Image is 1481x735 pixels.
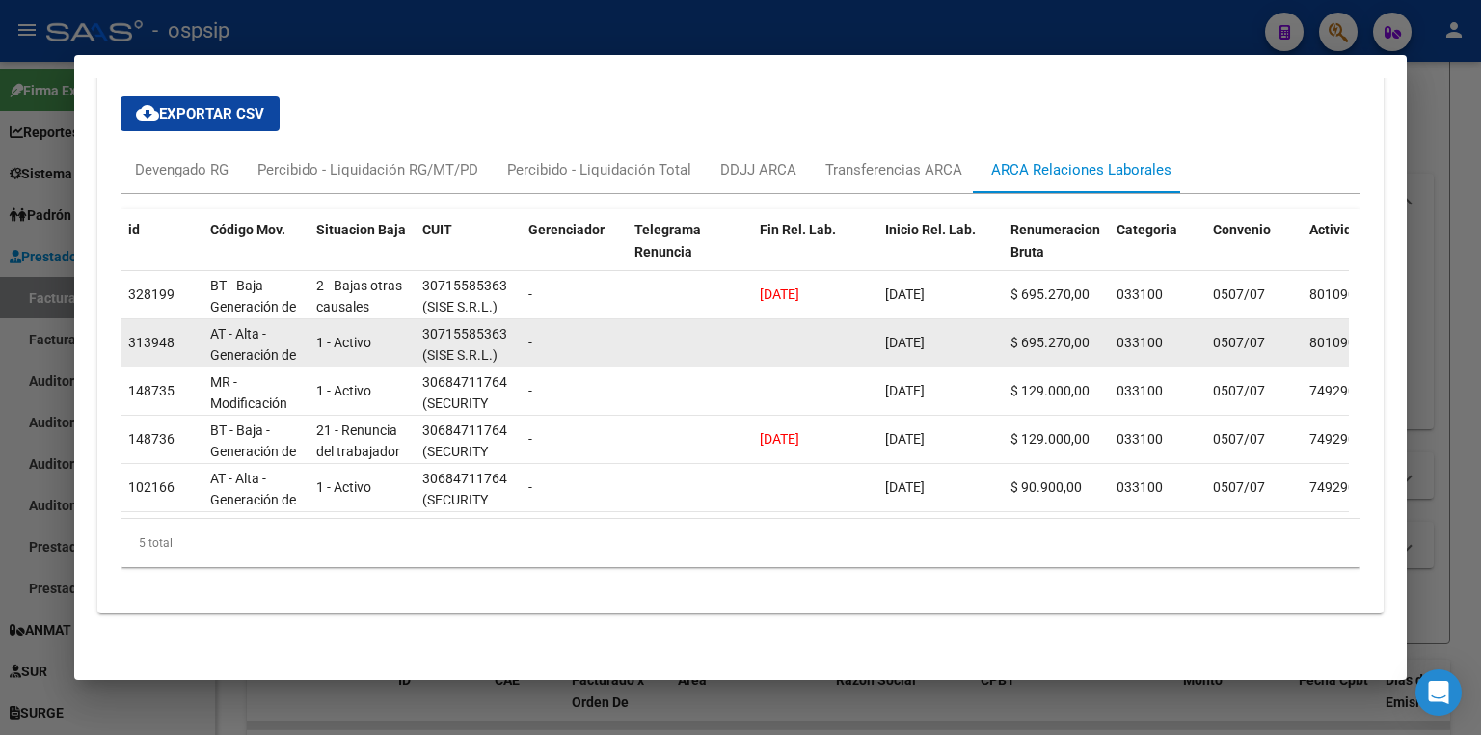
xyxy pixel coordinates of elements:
[210,422,296,482] span: BT - Baja - Generación de Clave
[128,383,175,398] span: 148735
[1309,383,1356,398] span: 749290
[528,383,532,398] span: -
[316,278,402,315] span: 2 - Bajas otras causales
[422,275,507,297] div: 30715585363
[1302,209,1398,294] datatable-header-cell: Actividad
[121,519,1360,567] div: 5 total
[528,222,605,237] span: Gerenciador
[760,222,836,237] span: Fin Rel. Lab.
[210,222,285,237] span: Código Mov.
[1213,286,1265,302] span: 0507/07
[422,468,507,490] div: 30684711764
[316,383,371,398] span: 1 - Activo
[1213,431,1265,447] span: 0507/07
[752,209,877,294] datatable-header-cell: Fin Rel. Lab.
[422,347,498,363] span: (SISE S.R.L.)
[210,471,296,531] span: AT - Alta - Generación de clave
[422,395,505,433] span: (SECURITY GROUP S R L)
[528,335,532,350] span: -
[128,286,175,302] span: 328199
[507,159,691,180] div: Percibido - Liquidación Total
[1309,431,1356,447] span: 749290
[1415,669,1462,716] div: Open Intercom Messenger
[422,492,505,530] span: (SECURITY GROUP S R L)
[415,209,521,294] datatable-header-cell: CUIT
[760,286,799,302] span: [DATE]
[1010,383,1090,398] span: $ 129.000,00
[528,479,532,495] span: -
[1117,383,1163,398] span: 033100
[121,209,202,294] datatable-header-cell: id
[885,431,925,447] span: [DATE]
[422,299,498,314] span: (SISE S.R.L.)
[1010,431,1090,447] span: $ 129.000,00
[528,431,532,447] span: -
[521,209,627,294] datatable-header-cell: Gerenciador
[1010,479,1082,495] span: $ 90.900,00
[991,159,1171,180] div: ARCA Relaciones Laborales
[885,222,976,237] span: Inicio Rel. Lab.
[422,371,507,394] div: 30684711764
[210,326,296,386] span: AT - Alta - Generación de clave
[1213,383,1265,398] span: 0507/07
[422,323,507,345] div: 30715585363
[135,159,229,180] div: Devengado RG
[97,50,1384,613] div: Aportes y Contribuciones del Afiliado: 20396865697
[136,101,159,124] mat-icon: cloud_download
[1010,222,1100,259] span: Renumeracion Bruta
[1117,286,1163,302] span: 033100
[1309,335,1356,350] span: 801090
[1010,335,1090,350] span: $ 695.270,00
[1205,209,1302,294] datatable-header-cell: Convenio
[885,383,925,398] span: [DATE]
[528,286,532,302] span: -
[720,159,796,180] div: DDJJ ARCA
[1003,209,1109,294] datatable-header-cell: Renumeracion Bruta
[1117,222,1177,237] span: Categoria
[760,431,799,447] span: [DATE]
[422,420,507,442] div: 30684711764
[316,479,371,495] span: 1 - Activo
[1117,479,1163,495] span: 033100
[1309,479,1356,495] span: 749290
[128,431,175,447] span: 148736
[1117,431,1163,447] span: 033100
[885,286,925,302] span: [DATE]
[1309,222,1367,237] span: Actividad
[210,374,301,477] span: MR - Modificación de datos en la relación CUIT –CUIL
[1309,286,1356,302] span: 801090
[422,444,505,481] span: (SECURITY GROUP S R L)
[128,479,175,495] span: 102166
[1117,335,1163,350] span: 033100
[885,479,925,495] span: [DATE]
[1109,209,1205,294] datatable-header-cell: Categoria
[634,222,701,259] span: Telegrama Renuncia
[1213,479,1265,495] span: 0507/07
[1010,286,1090,302] span: $ 695.270,00
[825,159,962,180] div: Transferencias ARCA
[128,335,175,350] span: 313948
[422,222,452,237] span: CUIT
[877,209,1003,294] datatable-header-cell: Inicio Rel. Lab.
[1213,222,1271,237] span: Convenio
[316,222,406,237] span: Situacion Baja
[1213,335,1265,350] span: 0507/07
[627,209,752,294] datatable-header-cell: Telegrama Renuncia
[121,96,280,131] button: Exportar CSV
[202,209,309,294] datatable-header-cell: Código Mov.
[885,335,925,350] span: [DATE]
[309,209,415,294] datatable-header-cell: Situacion Baja
[136,105,264,122] span: Exportar CSV
[257,159,478,180] div: Percibido - Liquidación RG/MT/PD
[316,422,400,548] span: 21 - Renuncia del trabajador / ART.240 - LCT / ART.64 Inc.a) L22248 y otras
[128,222,140,237] span: id
[210,278,296,338] span: BT - Baja - Generación de Clave
[316,335,371,350] span: 1 - Activo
